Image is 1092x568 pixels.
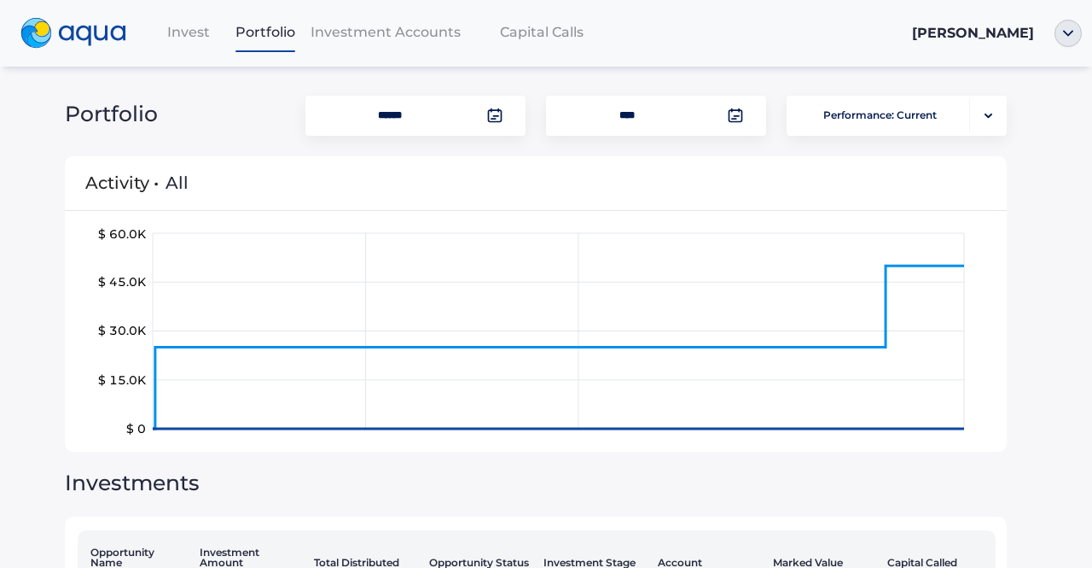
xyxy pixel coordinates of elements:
[235,24,295,40] span: Portfolio
[98,372,147,388] tspan: $ 15.0K
[85,151,159,214] span: Activity •
[787,96,1007,136] button: Performance: Currentportfolio-arrow
[468,15,616,50] a: Capital Calls
[10,14,150,53] a: logo
[311,24,461,40] span: Investment Accounts
[20,18,126,49] img: logo
[166,173,189,193] span: All
[227,15,304,50] a: Portfolio
[727,107,744,124] img: calendar
[1054,20,1082,47] img: ellipse
[823,99,937,132] span: Performance: Current
[65,470,200,495] span: Investments
[500,24,584,40] span: Capital Calls
[304,15,468,50] a: Investment Accounts
[126,421,146,436] tspan: $ 0
[167,24,210,40] span: Invest
[98,226,147,242] tspan: $ 60.0K
[65,101,158,126] span: Portfolio
[912,25,1034,41] span: [PERSON_NAME]
[150,15,227,50] a: Invest
[486,107,503,124] img: calendar
[985,113,992,119] img: portfolio-arrow
[98,274,147,290] tspan: $ 45.0K
[98,324,147,339] tspan: $ 30.0K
